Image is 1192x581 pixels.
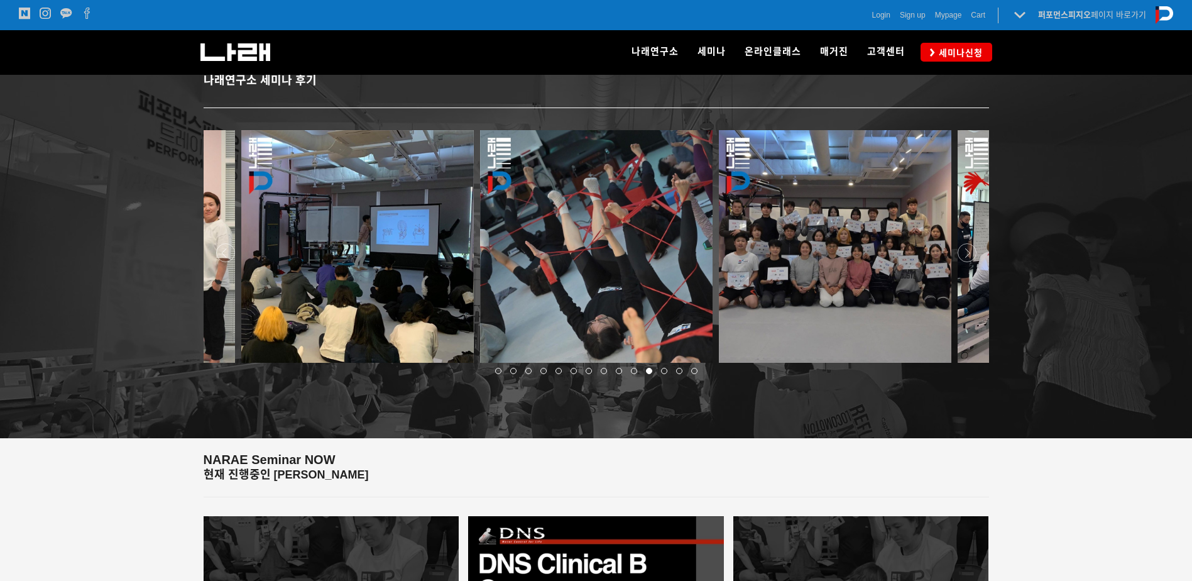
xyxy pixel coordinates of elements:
a: 온라인클래스 [735,30,811,74]
a: Mypage [935,9,962,21]
a: 매거진 [811,30,858,74]
span: 고객센터 [867,46,905,57]
span: 나래연구소 [632,46,679,57]
span: 세미나신청 [935,47,983,59]
a: 세미나 [688,30,735,74]
span: 세미나 [697,46,726,57]
strong: 현재 진행중인 [PERSON_NAME] [204,468,369,481]
strong: 퍼포먼스피지오 [1038,10,1091,19]
span: NARAE Seminar NOW [204,453,336,467]
a: 세미나신청 [921,43,992,61]
a: Cart [971,9,985,21]
span: 온라인클래스 [745,46,801,57]
a: 퍼포먼스피지오페이지 바로가기 [1038,10,1146,19]
span: 매거진 [820,46,848,57]
a: 나래연구소 [622,30,688,74]
a: 고객센터 [858,30,914,74]
a: Sign up [900,9,926,21]
a: Login [872,9,890,21]
strong: 나래연구소 세미나 후기 [204,74,317,87]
